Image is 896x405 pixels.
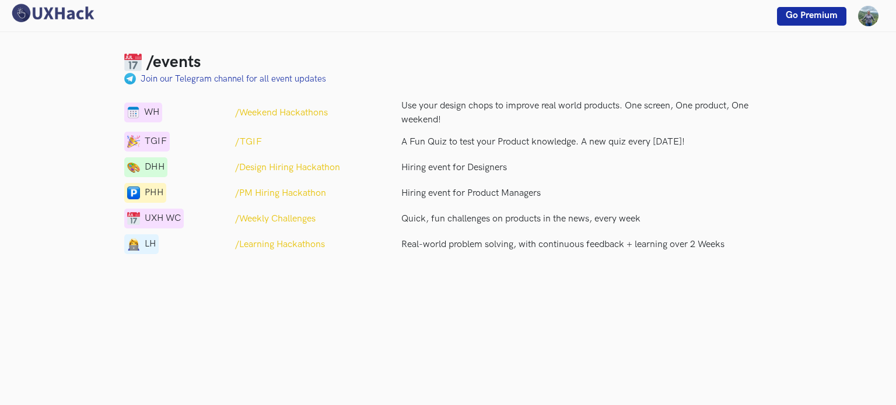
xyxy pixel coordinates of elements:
[141,72,326,86] a: Join our Telegram channel for all event updates
[786,10,838,21] span: Go Premium
[144,105,159,119] span: WH
[127,135,140,148] img: calendar-1
[145,135,167,149] span: TGIF
[401,161,772,175] a: Hiring event for Designers
[145,186,163,200] span: PHH
[127,186,140,199] img: parking
[235,212,316,226] a: /Weekly Challenges
[235,106,328,120] a: /Weekend Hackathons
[145,237,156,251] span: LH
[401,135,772,149] p: A Fun Quiz to test your Product knowledge. A new quiz every [DATE]!
[235,238,325,252] a: /Learning Hackathons
[777,7,846,26] a: Go Premium
[401,99,772,127] p: Use your design chops to improve real world products. One screen, One product, One weekend!
[401,186,772,200] a: Hiring event for Product Managers
[858,6,878,26] img: Your profile pic
[127,212,140,225] img: calendar-1
[124,191,166,202] a: parkingPHH
[127,238,140,251] img: lady
[146,52,201,72] h3: /events
[127,106,139,119] img: calendar-1
[127,161,140,174] img: telegram
[401,238,772,252] p: Real-world problem solving, with continuous feedback + learning over 2 Weeks
[235,135,262,149] a: /TGIF
[124,54,142,71] img: Calendar
[9,3,96,23] img: UXHack logo
[401,212,772,226] p: Quick, fun challenges on products in the news, every week
[124,73,136,84] img: palette
[145,212,181,226] span: UXH WC
[235,186,326,200] a: /PM Hiring Hackathon
[124,165,167,177] a: telegramDHH
[235,161,340,175] a: /Design Hiring Hackathon
[145,160,164,174] span: DHH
